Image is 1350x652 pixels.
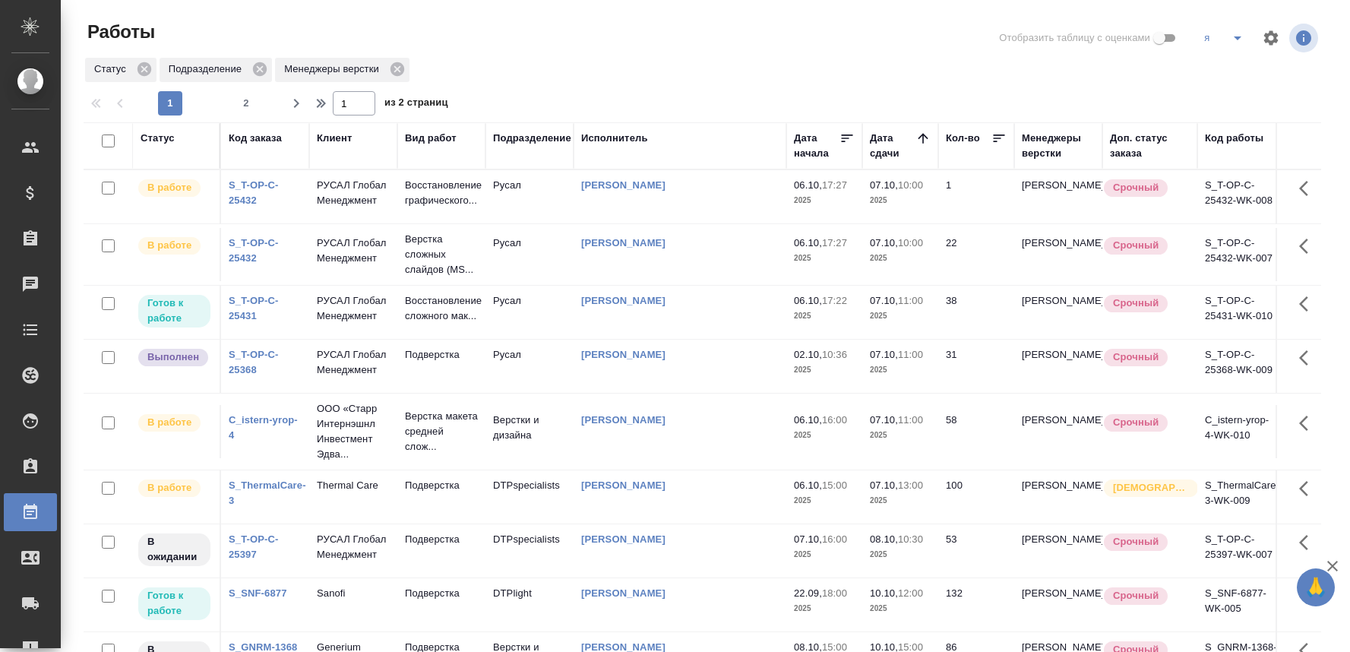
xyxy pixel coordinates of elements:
[794,193,855,208] p: 2025
[822,349,847,360] p: 10:36
[137,586,212,622] div: Исполнитель может приступить к работе
[938,286,1014,339] td: 38
[1192,26,1253,50] div: split button
[898,237,923,248] p: 10:00
[870,251,931,266] p: 2025
[137,236,212,256] div: Исполнитель выполняет работу
[870,533,898,545] p: 08.10,
[822,295,847,306] p: 17:22
[898,414,923,426] p: 11:00
[794,428,855,443] p: 2025
[229,414,298,441] a: C_istern-yrop-4
[870,480,898,491] p: 07.10,
[137,178,212,198] div: Исполнитель выполняет работу
[822,237,847,248] p: 17:27
[794,251,855,266] p: 2025
[938,578,1014,631] td: 132
[405,586,478,601] p: Подверстка
[229,237,279,264] a: S_T-OP-C-25432
[1022,236,1095,251] p: [PERSON_NAME]
[229,480,306,506] a: S_ThermalCare-3
[229,131,282,146] div: Код заказа
[1197,228,1285,281] td: S_T-OP-C-25432-WK-007
[822,480,847,491] p: 15:00
[1022,532,1095,547] p: [PERSON_NAME]
[898,533,923,545] p: 10:30
[870,193,931,208] p: 2025
[229,587,287,599] a: S_SNF-6877
[898,587,923,599] p: 12:00
[938,340,1014,393] td: 31
[137,347,212,368] div: Исполнитель завершил работу
[1290,405,1326,442] button: Здесь прячутся важные кнопки
[581,295,666,306] a: [PERSON_NAME]
[137,478,212,498] div: Исполнитель выполняет работу
[1290,578,1326,615] button: Здесь прячутся важные кнопки
[870,349,898,360] p: 07.10,
[1022,586,1095,601] p: [PERSON_NAME]
[581,587,666,599] a: [PERSON_NAME]
[485,286,574,339] td: Русал
[581,237,666,248] a: [PERSON_NAME]
[1197,578,1285,631] td: S_SNF-6877-WK-005
[794,493,855,508] p: 2025
[317,236,390,266] p: РУСАЛ Глобал Менеджмент
[822,533,847,545] p: 16:00
[229,349,279,375] a: S_T-OP-C-25368
[1113,480,1189,495] p: [DEMOGRAPHIC_DATA]
[1197,524,1285,578] td: S_T-OP-C-25397-WK-007
[147,180,191,195] p: В работе
[317,131,352,146] div: Клиент
[317,586,390,601] p: Sanofi
[317,478,390,493] p: Thermal Care
[870,179,898,191] p: 07.10,
[317,401,390,462] p: ООО «Старр Интернэшнл Инвестмент Эдва...
[822,179,847,191] p: 17:27
[229,295,279,321] a: S_T-OP-C-25431
[794,131,839,161] div: Дата начала
[1022,293,1095,309] p: [PERSON_NAME]
[870,237,898,248] p: 07.10,
[1113,415,1159,430] p: Срочный
[485,470,574,524] td: DTPspecialists
[581,414,666,426] a: [PERSON_NAME]
[794,601,855,616] p: 2025
[794,587,822,599] p: 22.09,
[85,58,156,82] div: Статус
[898,349,923,360] p: 11:00
[1290,170,1326,207] button: Здесь прячутся важные кнопки
[581,131,648,146] div: Исполнитель
[137,532,212,568] div: Исполнитель назначен, приступать к работе пока рано
[284,62,384,77] p: Менеджеры верстки
[1290,340,1326,376] button: Здесь прячутся важные кнопки
[1290,470,1326,507] button: Здесь прячутся важные кнопки
[898,480,923,491] p: 13:00
[1289,24,1321,52] span: Посмотреть информацию
[794,309,855,324] p: 2025
[275,58,409,82] div: Менеджеры верстки
[1197,170,1285,223] td: S_T-OP-C-25432-WK-008
[1110,131,1190,161] div: Доп. статус заказа
[137,293,212,329] div: Исполнитель может приступить к работе
[229,533,279,560] a: S_T-OP-C-25397
[1022,131,1095,161] div: Менеджеры верстки
[938,524,1014,578] td: 53
[1197,286,1285,339] td: S_T-OP-C-25431-WK-010
[485,170,574,223] td: Русал
[581,533,666,545] a: [PERSON_NAME]
[160,58,272,82] div: Подразделение
[1113,588,1159,603] p: Срочный
[794,349,822,360] p: 02.10,
[822,414,847,426] p: 16:00
[794,480,822,491] p: 06.10,
[870,295,898,306] p: 07.10,
[1290,524,1326,561] button: Здесь прячутся важные кнопки
[405,178,478,208] p: Восстановление графического...
[1197,405,1285,458] td: C_istern-yrop-4-WK-010
[1113,238,1159,253] p: Срочный
[1197,470,1285,524] td: S_ThermalCare-3-WK-009
[1297,568,1335,606] button: 🙏
[485,228,574,281] td: Русал
[938,228,1014,281] td: 22
[169,62,247,77] p: Подразделение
